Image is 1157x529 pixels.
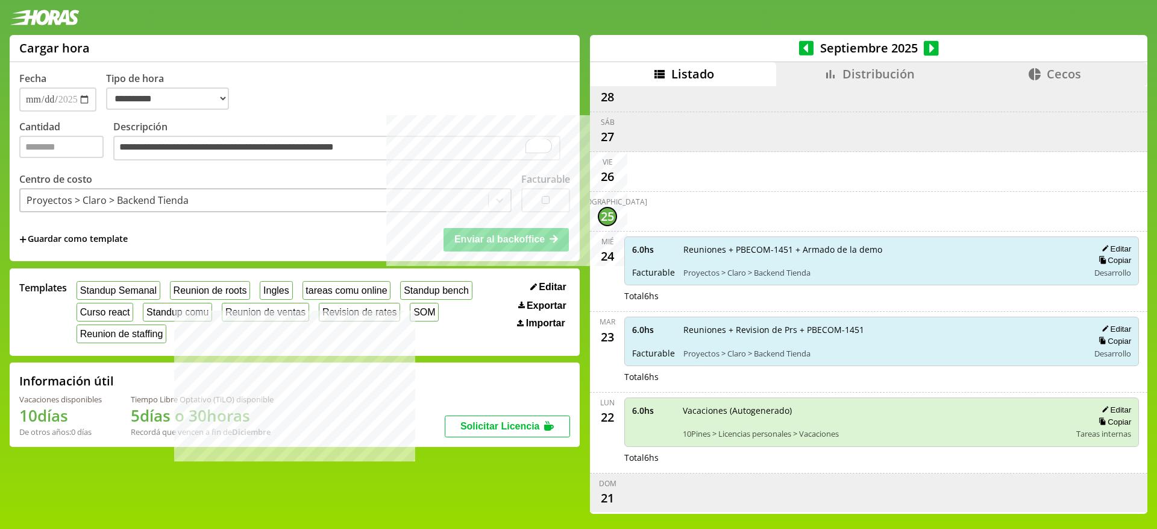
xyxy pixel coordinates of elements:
span: Reuniones + PBECOM-1451 + Armado de la demo [683,244,1080,255]
h2: Información útil [19,373,114,389]
div: Total 6 hs [624,452,1139,463]
div: scrollable content [590,86,1147,512]
label: Facturable [521,173,570,186]
button: Solicitar Licencia [445,416,570,437]
span: Cecos [1047,66,1081,82]
div: dom [599,478,616,489]
button: Copiar [1095,417,1131,427]
input: Cantidad [19,136,104,158]
span: Tareas internas [1076,428,1131,439]
div: Proyectos > Claro > Backend Tienda [27,194,189,207]
button: Revision de rates [319,303,400,322]
button: Copiar [1095,255,1131,265]
button: Editar [1098,324,1131,334]
span: 6.0 hs [632,324,675,335]
span: Facturable [632,267,675,278]
div: 23 [598,327,617,346]
span: 6.0 hs [632,244,675,255]
div: Total 6 hs [624,371,1139,382]
button: Exportar [515,300,570,312]
button: Standup Semanal [77,281,160,300]
div: Recordá que vencen a fin de [131,426,274,437]
div: [DEMOGRAPHIC_DATA] [568,197,647,207]
div: Total 6 hs [624,290,1139,302]
select: Tipo de hora [106,87,229,110]
label: Centro de costo [19,173,92,186]
button: Standup comu [143,303,212,322]
span: Importar [526,318,565,329]
b: Diciembre [232,426,271,437]
button: Reunion de staffing [77,325,166,343]
div: lun [600,398,615,408]
button: tareas comu online [303,281,391,300]
div: 27 [598,127,617,147]
h1: 10 días [19,405,102,426]
button: Reunion de ventas [222,303,309,322]
span: Vacaciones (Autogenerado) [683,405,1068,416]
h1: Cargar hora [19,40,90,56]
span: Proyectos > Claro > Backend Tienda [683,348,1080,359]
div: mié [601,236,614,247]
span: Septiembre 2025 [814,40,924,56]
button: Curso react [77,303,133,322]
div: 22 [598,408,617,427]
span: Facturable [632,347,675,359]
div: vie [603,157,613,167]
span: 10Pines > Licencias personales > Vacaciones [683,428,1068,439]
span: +Guardar como template [19,233,128,246]
span: + [19,233,27,246]
label: Fecha [19,72,46,85]
span: Editar [539,282,566,293]
textarea: To enrich screen reader interactions, please activate Accessibility in Grammarly extension settings [113,136,560,161]
img: logotipo [10,10,80,25]
span: Listado [671,66,714,82]
h1: 5 días o 30 horas [131,405,274,426]
span: 6.0 hs [632,405,674,416]
div: Vacaciones disponibles [19,394,102,405]
span: Proyectos > Claro > Backend Tienda [683,267,1080,278]
div: mar [600,317,615,327]
button: Copiar [1095,336,1131,346]
button: Ingles [260,281,292,300]
div: 26 [598,167,617,186]
button: Editar [527,281,570,293]
button: SOM [410,303,439,322]
label: Cantidad [19,120,113,164]
div: De otros años: 0 días [19,426,102,437]
div: 28 [598,87,617,107]
span: Desarrollo [1094,267,1131,278]
span: Reuniones + Revision de Prs + PBECOM-1451 [683,324,1080,335]
span: Desarrollo [1094,348,1131,359]
span: Exportar [527,300,566,311]
span: Templates [19,281,67,294]
span: Solicitar Licencia [460,421,540,431]
div: 24 [598,247,617,266]
div: 21 [598,489,617,508]
div: Tiempo Libre Optativo (TiLO) disponible [131,394,274,405]
div: sáb [601,117,615,127]
button: Standup bench [400,281,472,300]
span: Distribución [842,66,915,82]
span: Enviar al backoffice [454,234,545,244]
button: Reunion de roots [170,281,250,300]
label: Descripción [113,120,570,164]
label: Tipo de hora [106,72,239,112]
button: Enviar al backoffice [444,228,569,251]
button: Editar [1098,244,1131,254]
button: Editar [1098,405,1131,415]
div: 25 [598,207,617,226]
